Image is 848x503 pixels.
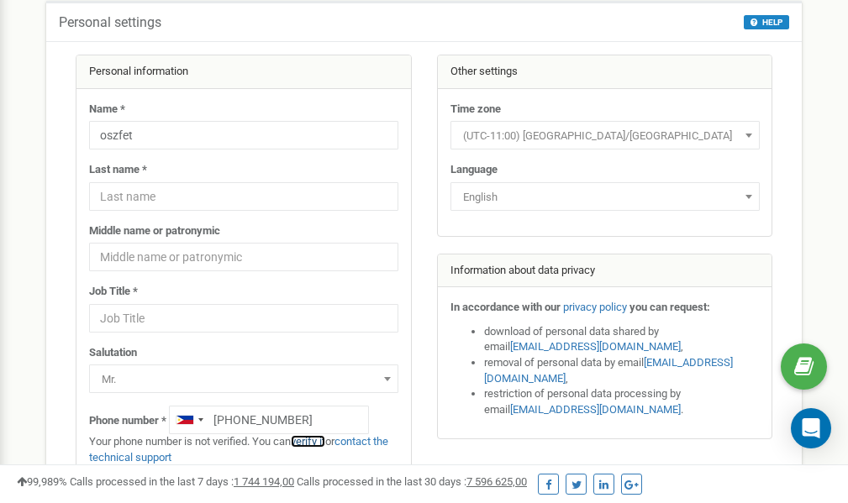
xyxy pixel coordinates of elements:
[291,435,325,448] a: verify it
[89,162,147,178] label: Last name *
[234,475,294,488] u: 1 744 194,00
[89,413,166,429] label: Phone number *
[89,284,138,300] label: Job Title *
[510,340,681,353] a: [EMAIL_ADDRESS][DOMAIN_NAME]
[89,364,398,393] span: Mr.
[297,475,527,488] span: Calls processed in the last 30 days :
[70,475,294,488] span: Calls processed in the last 7 days :
[466,475,527,488] u: 7 596 625,00
[89,102,125,118] label: Name *
[89,434,398,465] p: Your phone number is not verified. You can or
[89,435,388,464] a: contact the technical support
[484,356,733,385] a: [EMAIL_ADDRESS][DOMAIN_NAME]
[95,368,392,391] span: Mr.
[456,186,754,209] span: English
[450,102,501,118] label: Time zone
[438,55,772,89] div: Other settings
[629,301,710,313] strong: you can request:
[484,386,760,417] li: restriction of personal data processing by email .
[450,121,760,149] span: (UTC-11:00) Pacific/Midway
[791,408,831,448] div: Open Intercom Messenger
[89,121,398,149] input: Name
[484,355,760,386] li: removal of personal data by email ,
[744,15,789,29] button: HELP
[484,324,760,355] li: download of personal data shared by email ,
[450,301,561,313] strong: In accordance with our
[89,345,137,361] label: Salutation
[76,55,411,89] div: Personal information
[450,182,760,211] span: English
[450,162,498,178] label: Language
[563,301,627,313] a: privacy policy
[456,124,754,148] span: (UTC-11:00) Pacific/Midway
[89,223,220,239] label: Middle name or patronymic
[89,182,398,211] input: Last name
[169,406,369,434] input: +1-800-555-55-55
[89,243,398,271] input: Middle name or patronymic
[438,254,772,288] div: Information about data privacy
[17,475,67,488] span: 99,989%
[510,403,681,416] a: [EMAIL_ADDRESS][DOMAIN_NAME]
[170,406,208,433] div: Telephone country code
[59,15,161,30] h5: Personal settings
[89,304,398,333] input: Job Title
